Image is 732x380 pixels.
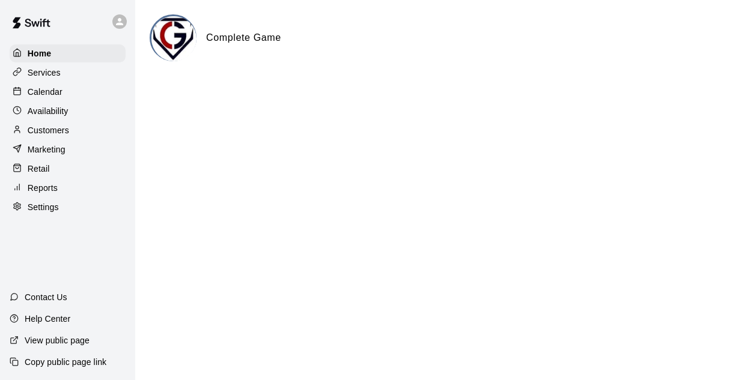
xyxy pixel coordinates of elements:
[151,16,197,61] img: Complete Game logo
[10,160,126,178] a: Retail
[28,201,59,213] p: Settings
[25,356,106,368] p: Copy public page link
[10,64,126,82] a: Services
[10,102,126,120] a: Availability
[10,140,126,158] a: Marketing
[28,182,58,194] p: Reports
[10,44,126,62] a: Home
[10,179,126,197] a: Reports
[206,30,281,46] h6: Complete Game
[10,83,126,101] a: Calendar
[28,86,63,98] p: Calendar
[28,105,69,117] p: Availability
[28,47,52,59] p: Home
[28,163,50,175] p: Retail
[25,291,67,303] p: Contact Us
[28,143,66,155] p: Marketing
[28,124,69,136] p: Customers
[10,121,126,139] a: Customers
[28,67,61,79] p: Services
[10,198,126,216] a: Settings
[25,313,70,325] p: Help Center
[25,334,90,346] p: View public page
